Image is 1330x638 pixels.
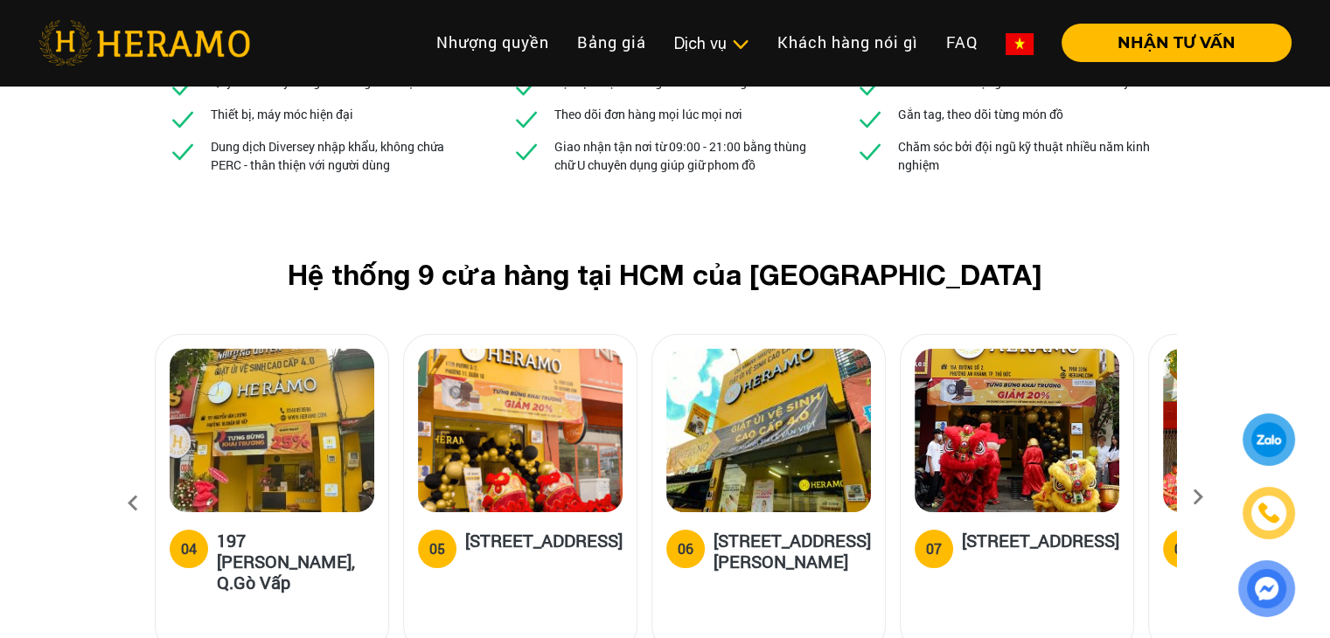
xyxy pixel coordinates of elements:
[512,73,540,101] img: checked.svg
[856,105,884,133] img: checked.svg
[169,105,197,133] img: checked.svg
[915,349,1119,512] img: heramo-15a-duong-so-2-phuong-an-khanh-thu-duc
[856,73,884,101] img: checked.svg
[1174,538,1190,559] div: 08
[898,105,1063,123] p: Gắn tag, theo dõi từng món đồ
[962,530,1119,565] h5: [STREET_ADDRESS]
[183,258,1148,291] h2: Hệ thống 9 cửa hàng tại HCM của [GEOGRAPHIC_DATA]
[731,36,749,53] img: subToggleIcon
[898,137,1162,174] p: Chăm sóc bởi đội ngũ kỹ thuật nhiều năm kinh nghiệm
[554,137,818,174] p: Giao nhận tận nơi từ 09:00 - 21:00 bằng thùng chữ U chuyên dụng giúp giữ phom đồ
[563,24,660,61] a: Bảng giá
[211,137,475,174] p: Dung dịch Diversey nhập khẩu, không chứa PERC - thân thiện với người dùng
[512,137,540,165] img: checked.svg
[1244,489,1292,537] a: phone-icon
[170,349,374,512] img: heramo-197-nguyen-van-luong
[181,538,197,559] div: 04
[1259,503,1279,523] img: phone-icon
[714,530,871,572] h5: [STREET_ADDRESS][PERSON_NAME]
[512,105,540,133] img: checked.svg
[211,105,353,123] p: Thiết bị, máy móc hiện đại
[169,73,197,101] img: checked.svg
[856,137,884,165] img: checked.svg
[1006,33,1034,55] img: vn-flag.png
[554,105,742,123] p: Theo dõi đơn hàng mọi lúc mọi nơi
[169,137,197,165] img: checked.svg
[932,24,992,61] a: FAQ
[763,24,932,61] a: Khách hàng nói gì
[418,349,623,512] img: heramo-179b-duong-3-thang-2-phuong-11-quan-10
[678,538,693,559] div: 06
[217,530,374,593] h5: 197 [PERSON_NAME], Q.Gò Vấp
[666,349,871,512] img: heramo-314-le-van-viet-phuong-tang-nhon-phu-b-quan-9
[1062,24,1292,62] button: NHẬN TƯ VẤN
[1048,35,1292,51] a: NHẬN TƯ VẤN
[674,31,749,55] div: Dịch vụ
[38,20,250,66] img: heramo-logo.png
[422,24,563,61] a: Nhượng quyền
[465,530,623,565] h5: [STREET_ADDRESS]
[926,538,942,559] div: 07
[429,538,445,559] div: 05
